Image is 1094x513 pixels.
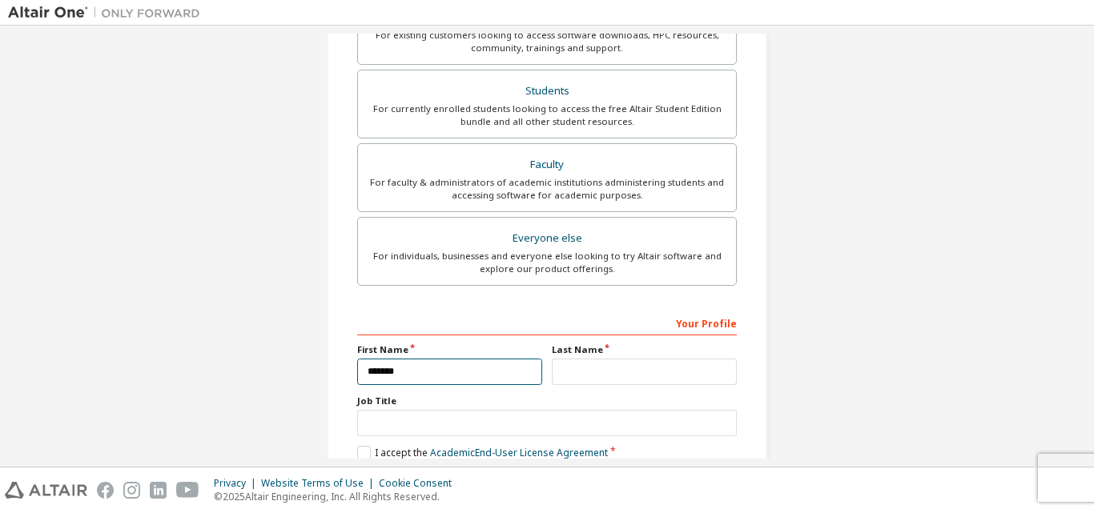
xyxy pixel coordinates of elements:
img: linkedin.svg [150,482,167,499]
div: Website Terms of Use [261,477,379,490]
label: Last Name [552,343,737,356]
div: Cookie Consent [379,477,461,490]
div: Faculty [368,154,726,176]
img: altair_logo.svg [5,482,87,499]
p: © 2025 Altair Engineering, Inc. All Rights Reserved. [214,490,461,503]
img: instagram.svg [123,482,140,499]
div: For currently enrolled students looking to access the free Altair Student Edition bundle and all ... [368,102,726,128]
img: Altair One [8,5,208,21]
div: Students [368,80,726,102]
div: For faculty & administrators of academic institutions administering students and accessing softwa... [368,176,726,202]
div: Your Profile [357,310,737,335]
a: Academic End-User License Agreement [430,446,608,459]
div: For existing customers looking to access software downloads, HPC resources, community, trainings ... [368,29,726,54]
label: First Name [357,343,542,356]
div: Everyone else [368,227,726,250]
img: youtube.svg [176,482,199,499]
label: I accept the [357,446,608,459]
div: Privacy [214,477,261,490]
label: Job Title [357,395,737,407]
img: facebook.svg [97,482,114,499]
div: For individuals, businesses and everyone else looking to try Altair software and explore our prod... [368,250,726,275]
